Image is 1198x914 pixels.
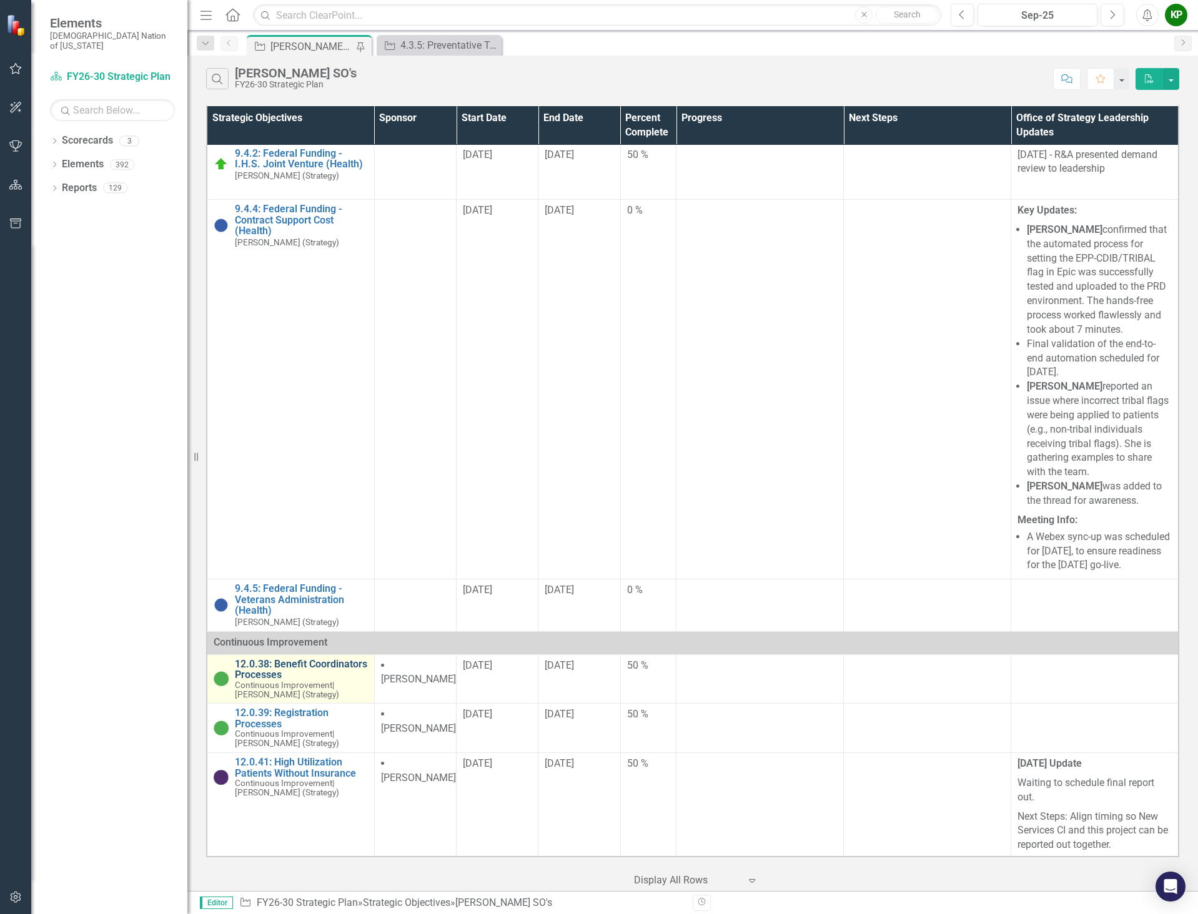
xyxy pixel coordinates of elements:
div: Sep-25 [982,8,1093,23]
td: Double-Click to Edit [620,579,676,631]
strong: [PERSON_NAME] [1027,224,1102,235]
td: Double-Click to Edit Right Click for Context Menu [207,704,374,753]
div: [PERSON_NAME] SO's [235,66,357,80]
small: [PERSON_NAME] (Strategy) [235,171,339,180]
div: 3 [119,135,139,146]
span: Elements [50,16,175,31]
span: [DATE] [463,659,492,671]
img: ClearPoint Strategy [6,13,29,37]
img: CI In Progress [214,770,229,785]
div: 0 % [627,583,670,597]
td: Double-Click to Edit [374,579,456,631]
img: Not Started [214,597,229,612]
td: Double-Click to Edit [676,654,844,704]
td: Double-Click to Edit [844,579,1011,631]
td: Double-Click to Edit [676,704,844,753]
td: Double-Click to Edit [457,579,538,631]
span: [DATE] [463,584,492,596]
td: Double-Click to Edit [457,654,538,704]
input: Search ClearPoint... [253,4,941,26]
small: [PERSON_NAME] (Strategy) [235,779,368,797]
span: Continuous Improvement [235,778,332,788]
img: CI Action Plan Approved/In Progress [214,720,229,735]
td: Double-Click to Edit [676,200,844,579]
td: Double-Click to Edit [1011,704,1179,753]
span: [DATE] [463,708,492,720]
div: [PERSON_NAME] SO's [270,39,353,54]
strong: [PERSON_NAME] [1027,380,1102,392]
small: [PERSON_NAME] (Strategy) [235,681,368,699]
strong: Key Updates: [1017,204,1077,216]
span: [PERSON_NAME] [381,722,456,734]
span: [DATE] [463,757,492,769]
span: [DATE] [545,584,574,596]
td: Double-Click to Edit [1011,144,1179,200]
a: FY26-30 Strategic Plan [50,70,175,84]
td: Double-Click to Edit [538,704,620,753]
div: FY26-30 Strategic Plan [235,80,357,89]
td: Double-Click to Edit [620,144,676,200]
td: Double-Click to Edit [844,654,1011,704]
td: Double-Click to Edit [844,753,1011,857]
a: Strategic Objectives [363,897,450,908]
td: Double-Click to Edit Right Click for Context Menu [207,654,374,704]
div: 0 % [627,204,670,218]
a: Elements [62,157,104,172]
span: Continuous Improvement [214,636,327,648]
img: CI Action Plan Approved/In Progress [214,671,229,686]
td: Double-Click to Edit [676,753,844,857]
td: Double-Click to Edit [374,200,456,579]
td: Double-Click to Edit [457,753,538,857]
span: Search [894,9,921,19]
td: Double-Click to Edit [538,579,620,631]
a: 12.0.41: High Utilization Patients Without Insurance [235,757,368,779]
td: Double-Click to Edit [457,144,538,200]
td: Double-Click to Edit [538,144,620,200]
td: Double-Click to Edit [844,704,1011,753]
td: Double-Click to Edit [374,753,456,857]
div: 4.3.5: Preventative Tests [400,37,498,53]
td: Double-Click to Edit [1011,579,1179,631]
p: Waiting to schedule final report out. [1017,774,1172,807]
li: reported an issue where incorrect tribal flags were being applied to patients (e.g., non-tribal i... [1027,380,1172,479]
a: 9.4.2: Federal Funding - I.H.S. Joint Venture (Health) [235,148,368,170]
li: A Webex sync-up was scheduled for [DATE], to ensure readiness for the [DATE] go-live. [1027,530,1172,573]
li: was added to the thread for awareness. [1027,479,1172,508]
td: Double-Click to Edit [374,704,456,753]
a: FY26-30 Strategic Plan [257,897,358,908]
td: Double-Click to Edit Right Click for Context Menu [207,200,374,579]
a: Scorecards [62,134,113,148]
span: Continuous Improvement [235,680,332,690]
td: Double-Click to Edit [538,654,620,704]
td: Double-Click to Edit [374,144,456,200]
div: 50 % [627,148,670,162]
td: Double-Click to Edit [844,200,1011,579]
td: Double-Click to Edit [620,200,676,579]
small: [PERSON_NAME] (Strategy) [235,238,339,247]
a: Reports [62,181,97,195]
a: 12.0.38: Benefit Coordinators Processes [235,659,368,681]
td: Double-Click to Edit [676,144,844,200]
strong: [PERSON_NAME] [1027,480,1102,492]
div: 392 [110,159,134,170]
td: Double-Click to Edit [1011,200,1179,579]
td: Double-Click to Edit [844,144,1011,200]
span: | [332,680,334,690]
input: Search Below... [50,99,175,121]
small: [DEMOGRAPHIC_DATA] Nation of [US_STATE] [50,31,175,51]
a: 4.3.5: Preventative Tests [380,37,498,53]
td: Double-Click to Edit [538,753,620,857]
td: Double-Click to Edit [457,704,538,753]
td: Double-Click to Edit [676,579,844,631]
div: 50 % [627,659,670,673]
span: [DATE] [545,708,574,720]
td: Double-Click to Edit [1011,654,1179,704]
strong: [DATE] Update [1017,757,1082,769]
li: Final validation of the end-to-end automation scheduled for [DATE]. [1027,337,1172,380]
td: Double-Click to Edit [620,654,676,704]
span: | [332,778,334,788]
button: KP [1165,4,1187,26]
p: Next Steps: Align timing so New Services CI and this project can be reported out together. [1017,807,1172,853]
td: Double-Click to Edit [620,753,676,857]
